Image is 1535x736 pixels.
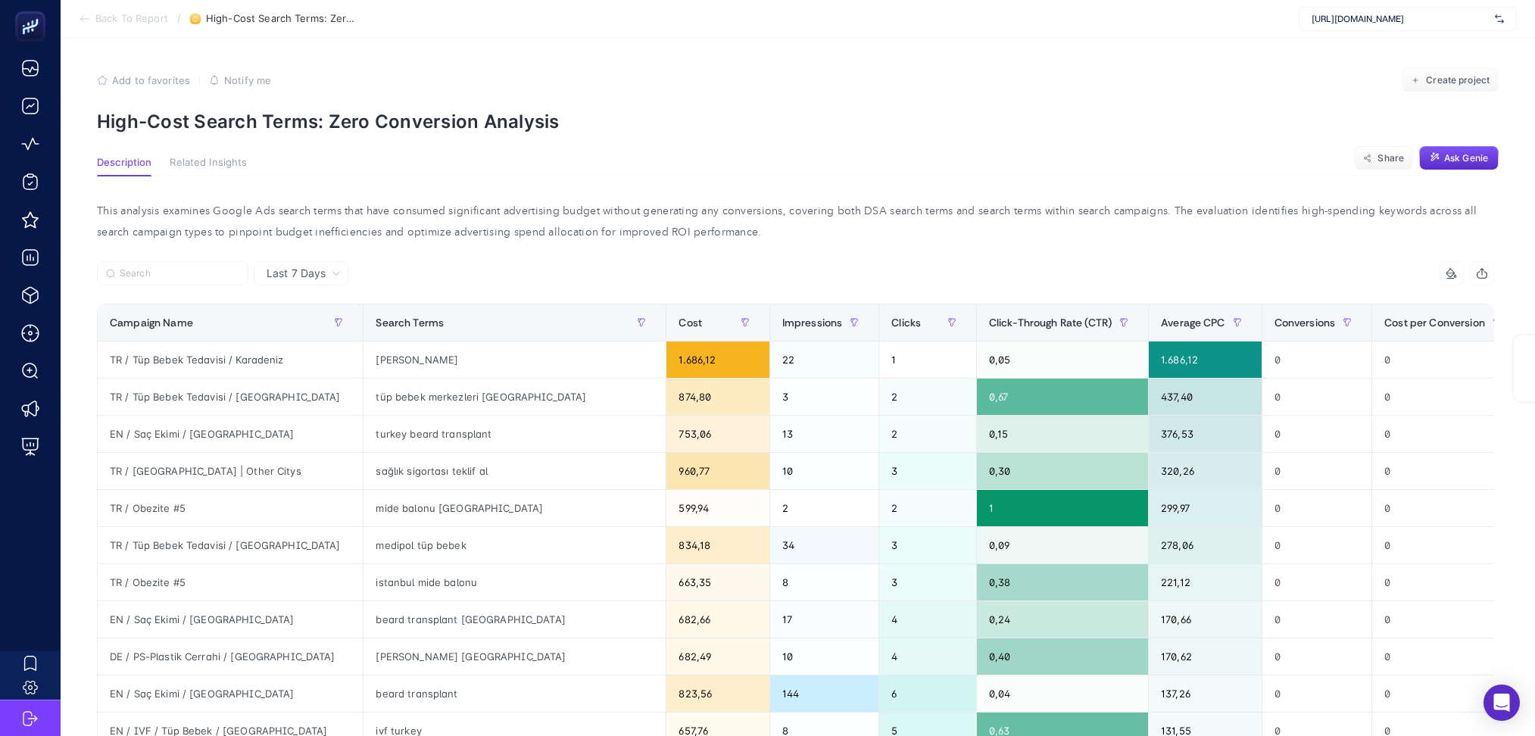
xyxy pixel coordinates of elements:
div: 0 [1262,564,1372,600]
div: This analysis examines Google Ads search terms that have consumed significant advertising budget ... [85,201,1506,243]
div: 0 [1372,638,1521,675]
div: 0 [1372,490,1521,526]
div: 0,09 [977,527,1148,563]
div: 1 [879,341,975,378]
div: 0 [1262,379,1372,415]
div: 599,94 [666,490,769,526]
div: 0 [1372,453,1521,489]
div: 960,77 [666,453,769,489]
div: 22 [770,341,879,378]
div: 1 [977,490,1148,526]
div: 823,56 [666,675,769,712]
img: svg%3e [1495,11,1504,27]
span: Related Insights [170,157,247,169]
div: 0,38 [977,564,1148,600]
div: DE / PS-Plastik Cerrahi / [GEOGRAPHIC_DATA] [98,638,363,675]
div: 2 [879,416,975,452]
div: tüp bebek merkezleri [GEOGRAPHIC_DATA] [363,379,666,415]
div: 682,66 [666,601,769,638]
div: 4 [879,601,975,638]
div: 17 [770,601,879,638]
span: Share [1377,152,1404,164]
p: High-Cost Search Terms: Zero Conversion Analysis [97,111,1499,133]
div: turkey beard transplant [363,416,666,452]
div: 10 [770,638,879,675]
span: Campaign Name [110,317,193,329]
div: 278,06 [1149,527,1262,563]
span: Description [97,157,151,169]
span: Last 7 Days [267,266,326,281]
div: mide balonu [GEOGRAPHIC_DATA] [363,490,666,526]
div: 320,26 [1149,453,1262,489]
button: Share [1354,146,1413,170]
div: 682,49 [666,638,769,675]
div: EN / Saç Ekimi / [GEOGRAPHIC_DATA] [98,675,363,712]
div: 0,40 [977,638,1148,675]
div: 13 [770,416,879,452]
div: 221,12 [1149,564,1262,600]
div: 0,30 [977,453,1148,489]
div: 0 [1262,453,1372,489]
span: Average CPC [1161,317,1225,329]
div: 437,40 [1149,379,1262,415]
div: 2 [879,490,975,526]
span: / [177,12,181,24]
div: 1.686,12 [666,341,769,378]
div: 299,97 [1149,490,1262,526]
div: 0 [1262,527,1372,563]
div: 0 [1372,564,1521,600]
div: 0 [1372,379,1521,415]
div: 0 [1262,490,1372,526]
button: Description [97,157,151,176]
span: Click-Through Rate (CTR) [989,317,1112,329]
span: Clicks [891,317,921,329]
div: TR / Tüp Bebek Tedavisi / [GEOGRAPHIC_DATA] [98,379,363,415]
div: istanbul mide balonu [363,564,666,600]
div: 144 [770,675,879,712]
div: [PERSON_NAME] [363,341,666,378]
div: 10 [770,453,879,489]
div: 0 [1372,675,1521,712]
div: 663,35 [666,564,769,600]
div: 0,04 [977,675,1148,712]
div: TR / [GEOGRAPHIC_DATA] | Other Citys [98,453,363,489]
div: 0 [1262,416,1372,452]
div: EN / Saç Ekimi / [GEOGRAPHIC_DATA] [98,601,363,638]
span: Back To Report [95,13,168,25]
span: Cost per Conversion [1384,317,1485,329]
div: 0,15 [977,416,1148,452]
input: Search [120,268,239,279]
div: 3 [879,527,975,563]
div: medipol tüp bebek [363,527,666,563]
div: 34 [770,527,879,563]
div: 170,62 [1149,638,1262,675]
span: Cost [679,317,702,329]
div: 3 [879,564,975,600]
div: 3 [879,453,975,489]
div: 834,18 [666,527,769,563]
span: Search Terms [376,317,444,329]
div: 0 [1262,675,1372,712]
div: TR / Tüp Bebek Tedavisi / [GEOGRAPHIC_DATA] [98,527,363,563]
div: 0,67 [977,379,1148,415]
button: Create project [1402,68,1499,92]
span: Conversions [1274,317,1336,329]
div: 0 [1372,341,1521,378]
span: Notify me [224,74,271,86]
div: 874,80 [666,379,769,415]
span: [URL][DOMAIN_NAME] [1312,13,1489,25]
div: 2 [770,490,879,526]
button: Related Insights [170,157,247,176]
div: 2 [879,379,975,415]
span: High-Cost Search Terms: Zero Conversion Analysis [206,13,357,25]
div: 0,05 [977,341,1148,378]
div: sağlık sigortası teklif al [363,453,666,489]
div: 0,24 [977,601,1148,638]
div: beard transplant [GEOGRAPHIC_DATA] [363,601,666,638]
div: 6 [879,675,975,712]
span: Impressions [782,317,843,329]
div: 0 [1372,601,1521,638]
span: Create project [1426,74,1490,86]
div: TR / Tüp Bebek Tedavisi / Karadeniz [98,341,363,378]
button: Ask Genie [1419,146,1499,170]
